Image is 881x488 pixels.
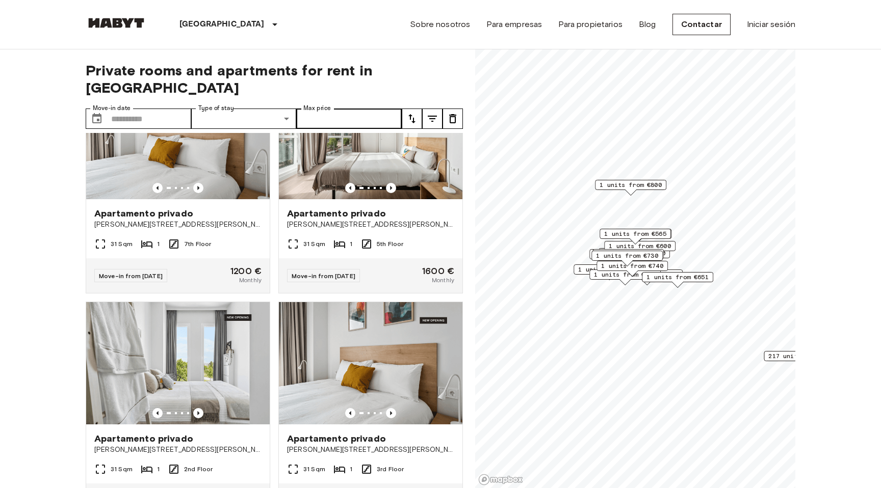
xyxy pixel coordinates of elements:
[768,351,841,361] span: 217 units from €1200
[111,465,133,474] span: 31 Sqm
[157,465,160,474] span: 1
[287,220,454,230] span: [PERSON_NAME][STREET_ADDRESS][PERSON_NAME][PERSON_NAME]
[377,465,404,474] span: 3rd Floor
[287,432,386,445] span: Apartamento privado
[184,465,213,474] span: 2nd Floor
[350,465,352,474] span: 1
[597,261,668,277] div: Map marker
[589,269,661,285] div: Map marker
[303,465,325,474] span: 31 Sqm
[94,207,193,220] span: Apartamento privado
[422,266,454,276] span: 1600 €
[595,180,666,196] div: Map marker
[597,250,659,259] span: 1 units from €515
[157,239,160,249] span: 1
[86,18,147,28] img: Habyt
[279,77,462,199] img: Marketing picture of unit ES-15-102-505-001
[386,408,396,418] button: Previous image
[86,77,270,199] img: Marketing picture of unit ES-15-102-721-001
[111,239,133,249] span: 31 Sqm
[99,272,163,280] span: Move-in from [DATE]
[287,445,454,455] span: [PERSON_NAME][STREET_ADDRESS][PERSON_NAME][PERSON_NAME]
[600,229,671,245] div: Map marker
[230,266,262,276] span: 1200 €
[600,180,662,189] span: 1 units from €800
[94,445,262,455] span: [PERSON_NAME][STREET_ADDRESS][PERSON_NAME][PERSON_NAME]
[278,76,463,293] a: Marketing picture of unit ES-15-102-505-001Previous imagePrevious imageApartamento privado[PERSON...
[443,109,463,129] button: tune
[279,302,462,424] img: Marketing picture of unit ES-15-102-312-001
[596,251,658,260] span: 1 units from €730
[86,302,270,424] img: Marketing picture of unit ES-15-102-204-001
[239,276,262,285] span: Monthly
[94,220,262,230] span: [PERSON_NAME][STREET_ADDRESS][PERSON_NAME][PERSON_NAME]
[86,76,270,293] a: Marketing picture of unit ES-15-102-721-001Previous imagePrevious imageApartamento privado[PERSON...
[604,229,666,238] span: 1 units from €565
[287,207,386,220] span: Apartamento privado
[93,104,131,113] label: Move-in date
[87,109,107,129] button: Choose date
[642,272,713,288] div: Map marker
[152,183,163,193] button: Previous image
[764,351,846,367] div: Map marker
[402,109,422,129] button: tune
[86,62,463,96] span: Private rooms and apartments for rent in [GEOGRAPHIC_DATA]
[410,18,470,31] a: Sobre nosotros
[432,276,454,285] span: Monthly
[184,239,211,249] span: 7th Floor
[609,241,671,251] span: 1 units from €600
[646,273,709,282] span: 1 units from €651
[422,109,443,129] button: tune
[601,261,663,270] span: 1 units from €740
[377,239,403,249] span: 5th Floor
[603,249,665,258] span: 1 units from €700
[574,264,645,280] div: Map marker
[345,183,355,193] button: Previous image
[672,14,731,35] a: Contactar
[179,18,265,31] p: [GEOGRAPHIC_DATA]
[152,408,163,418] button: Previous image
[592,249,664,265] div: Map marker
[193,408,203,418] button: Previous image
[198,104,234,113] label: Type of stay
[589,249,661,265] div: Map marker
[486,18,542,31] a: Para empresas
[558,18,623,31] a: Para propietarios
[578,265,640,274] span: 1 units from €750
[193,183,203,193] button: Previous image
[599,248,670,264] div: Map marker
[591,251,663,266] div: Map marker
[478,474,523,485] a: Mapbox logo
[303,239,325,249] span: 31 Sqm
[303,104,331,113] label: Max price
[386,183,396,193] button: Previous image
[94,432,193,445] span: Apartamento privado
[350,239,352,249] span: 1
[594,270,656,279] span: 1 units from €630
[747,18,795,31] a: Iniciar sesión
[345,408,355,418] button: Previous image
[292,272,355,280] span: Move-in from [DATE]
[639,18,656,31] a: Blog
